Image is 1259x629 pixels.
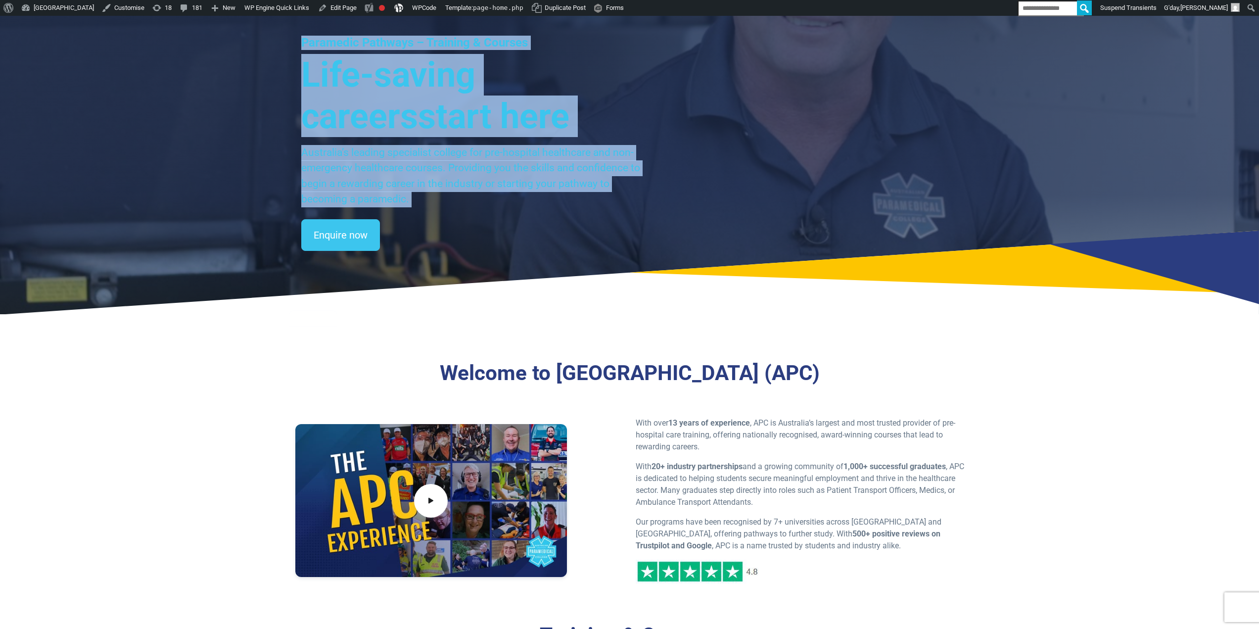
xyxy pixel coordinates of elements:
h3: Welcome to [GEOGRAPHIC_DATA] (APC) [345,361,914,386]
div: Focus keyphrase not set [379,5,385,11]
span: [PERSON_NAME] [1180,4,1228,11]
strong: 1,000+ successful graduates [843,462,946,471]
h1: Paramedic Pathways – Training & Courses [301,36,642,50]
span: start here [418,96,569,137]
p: With and a growing community of , APC is dedicated to helping students secure meaningful employme... [636,461,964,508]
strong: 13 years of experience [668,418,750,428]
span: page-home.php [473,4,523,11]
p: Australia’s leading specialist college for pre-hospital healthcare and non-emergency healthcare c... [301,145,642,207]
p: With over , APC is Australia’s largest and most trusted provider of pre-hospital care training, o... [636,417,964,453]
a: Enquire now [301,219,380,251]
h3: Life-saving careers [301,54,642,137]
p: Our programs have been recognised by 7+ universities across [GEOGRAPHIC_DATA] and [GEOGRAPHIC_DAT... [636,516,964,552]
strong: 20+ industry partnerships [652,462,743,471]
